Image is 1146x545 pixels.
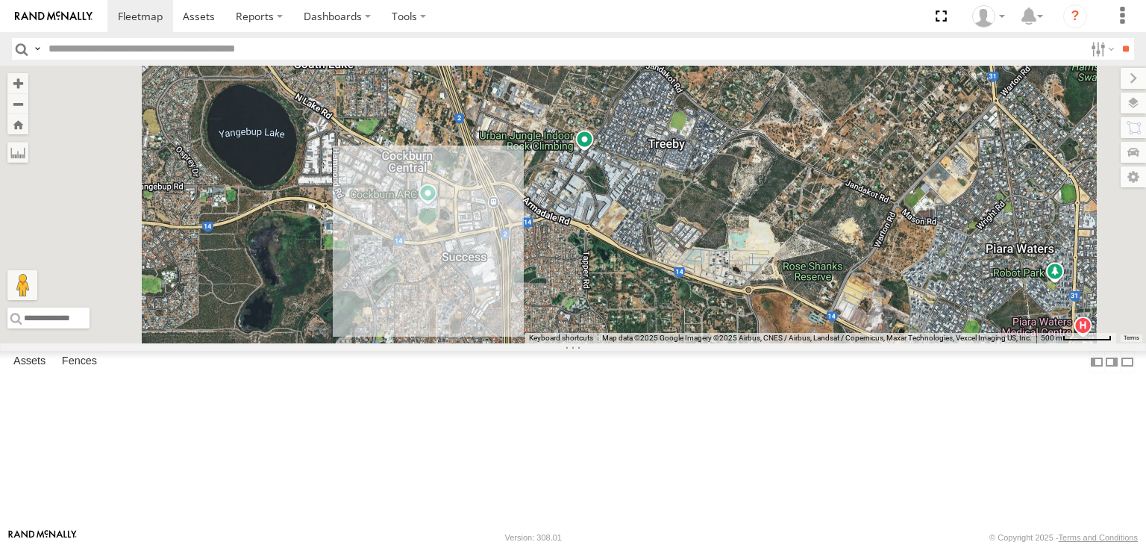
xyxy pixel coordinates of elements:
[8,530,77,545] a: Visit our Website
[15,11,93,22] img: rand-logo.svg
[1063,4,1087,28] i: ?
[989,533,1138,542] div: © Copyright 2025 -
[7,270,37,300] button: Drag Pegman onto the map to open Street View
[7,142,28,163] label: Measure
[7,114,28,134] button: Zoom Home
[54,352,104,373] label: Fences
[7,93,28,114] button: Zoom out
[31,38,43,60] label: Search Query
[6,352,53,373] label: Assets
[1124,335,1139,341] a: Terms (opens in new tab)
[505,533,562,542] div: Version: 308.01
[1121,166,1146,187] label: Map Settings
[1085,38,1117,60] label: Search Filter Options
[967,5,1010,28] div: Grainge Ryall
[1089,351,1104,373] label: Dock Summary Table to the Left
[1041,334,1062,342] span: 500 m
[529,333,593,343] button: Keyboard shortcuts
[7,73,28,93] button: Zoom in
[602,334,1032,342] span: Map data ©2025 Google Imagery ©2025 Airbus, CNES / Airbus, Landsat / Copernicus, Maxar Technologi...
[1104,351,1119,373] label: Dock Summary Table to the Right
[1036,333,1116,343] button: Map scale: 500 m per 62 pixels
[1059,533,1138,542] a: Terms and Conditions
[1120,351,1135,373] label: Hide Summary Table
